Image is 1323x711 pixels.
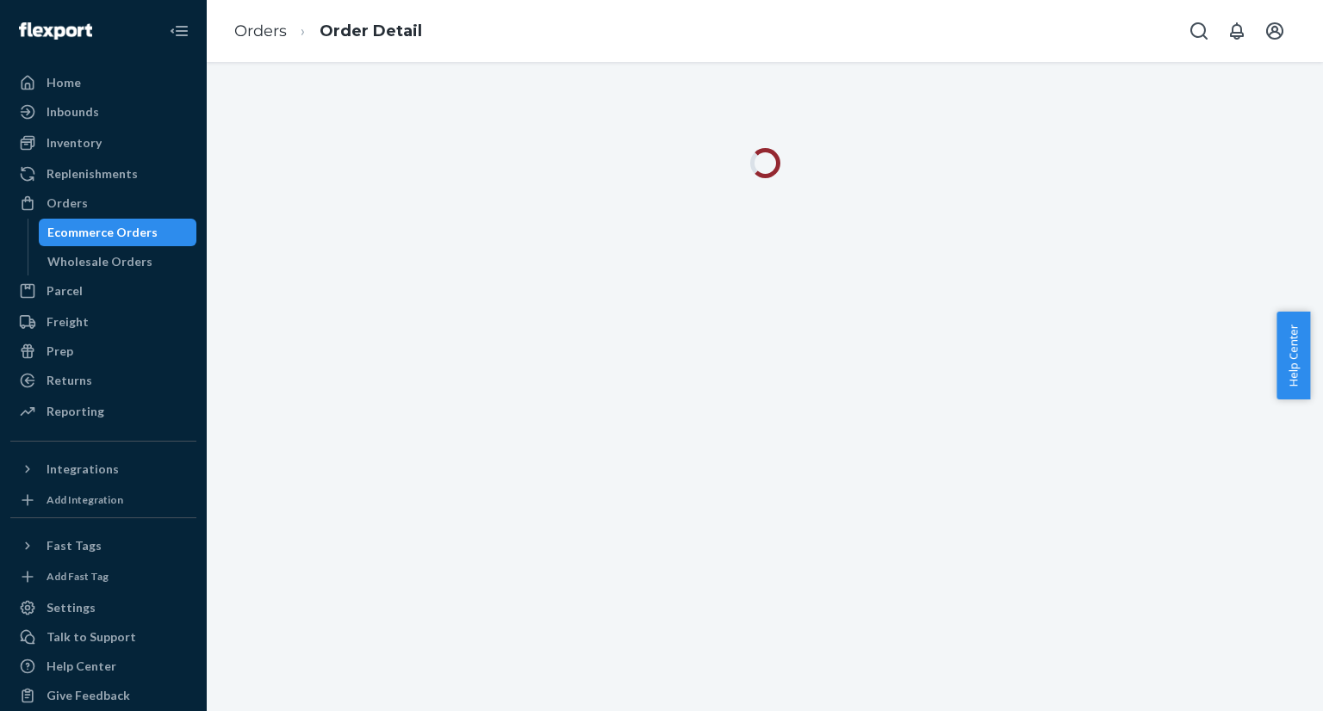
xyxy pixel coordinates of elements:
[47,599,96,616] div: Settings
[47,74,81,91] div: Home
[10,490,196,510] a: Add Integration
[47,282,83,300] div: Parcel
[47,103,99,121] div: Inbounds
[10,455,196,483] button: Integrations
[47,492,123,507] div: Add Integration
[47,134,102,151] div: Inventory
[1220,14,1254,48] button: Open notifications
[234,22,287,40] a: Orders
[19,22,92,40] img: Flexport logo
[47,224,158,241] div: Ecommerce Orders
[10,337,196,365] a: Prep
[10,682,196,709] button: Give Feedback
[10,367,196,394] a: Returns
[47,658,116,675] div: Help Center
[10,160,196,188] a: Replenishments
[162,14,196,48] button: Close Navigation
[10,129,196,157] a: Inventory
[10,277,196,305] a: Parcel
[1182,14,1216,48] button: Open Search Box
[47,461,119,478] div: Integrations
[47,313,89,331] div: Freight
[47,537,102,554] div: Fast Tags
[47,195,88,212] div: Orders
[47,403,104,420] div: Reporting
[47,372,92,389] div: Returns
[47,687,130,704] div: Give Feedback
[10,623,196,651] a: Talk to Support
[10,398,196,425] a: Reporting
[47,165,138,182] div: Replenishments
[10,69,196,96] a: Home
[39,219,197,246] a: Ecommerce Orders
[10,189,196,217] a: Orders
[10,652,196,680] a: Help Center
[10,532,196,560] button: Fast Tags
[39,248,197,275] a: Wholesale Orders
[1258,14,1292,48] button: Open account menu
[320,22,422,40] a: Order Detail
[10,308,196,336] a: Freight
[10,594,196,621] a: Settings
[47,628,136,646] div: Talk to Support
[47,343,73,360] div: Prep
[1276,312,1310,399] button: Help Center
[47,253,152,270] div: Wholesale Orders
[220,6,436,57] ol: breadcrumbs
[47,569,109,584] div: Add Fast Tag
[10,98,196,126] a: Inbounds
[10,566,196,587] a: Add Fast Tag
